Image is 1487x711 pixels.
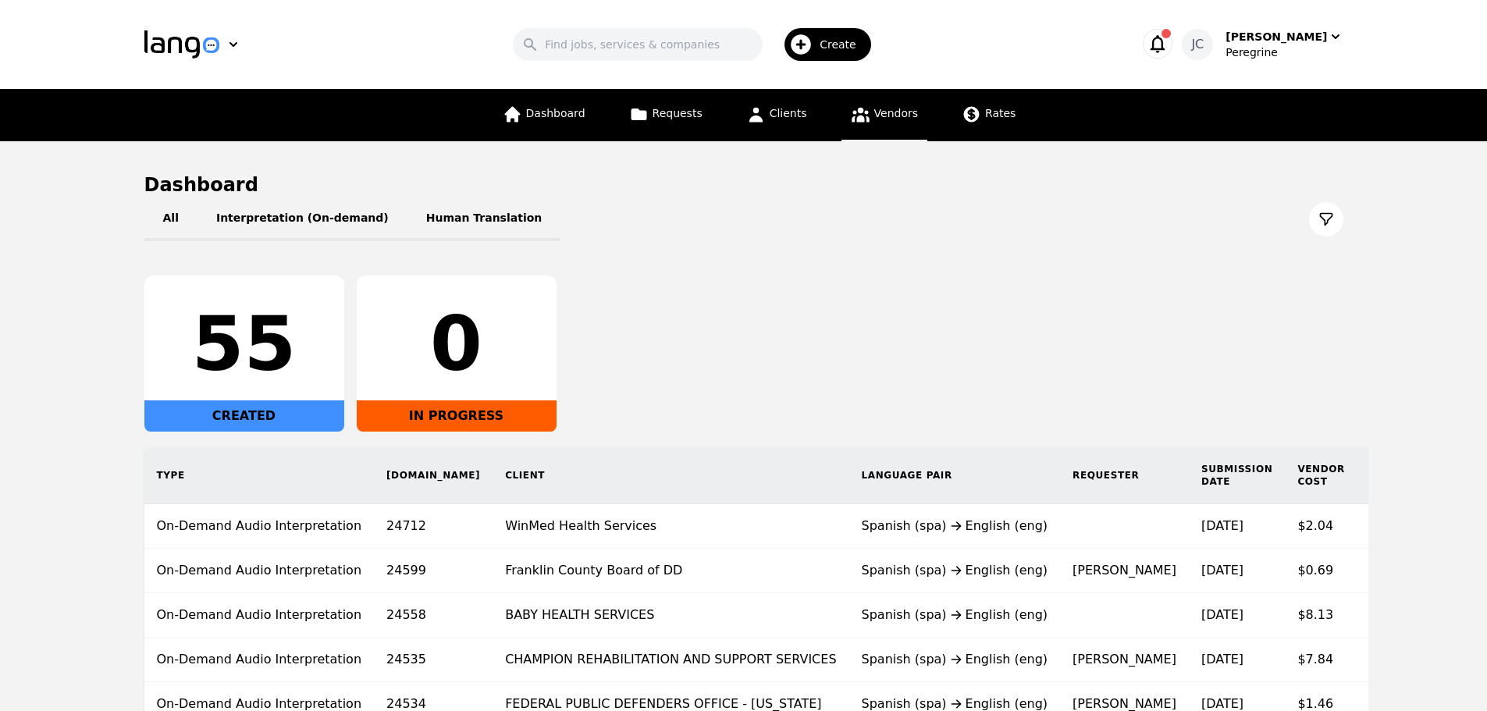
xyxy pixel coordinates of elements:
div: 0 [369,307,544,382]
div: Spanish (spa) English (eng) [862,650,1048,669]
th: Submission Date [1189,447,1285,504]
td: $8.13 [1285,593,1357,638]
span: Rates [985,107,1016,119]
td: 24599 [374,549,493,593]
time: [DATE] [1201,518,1243,533]
td: On-Demand Audio Interpretation [144,638,375,682]
th: [DOMAIN_NAME] [374,447,493,504]
td: [PERSON_NAME] [1060,549,1189,593]
button: JC[PERSON_NAME]Peregrine [1182,29,1343,60]
div: Spanish (spa) English (eng) [862,606,1048,624]
a: Requests [620,89,712,141]
td: BABY HEALTH SERVICES [493,593,848,638]
td: CHAMPION REHABILITATION AND SUPPORT SERVICES [493,638,848,682]
td: 24558 [374,593,493,638]
th: Requester [1060,447,1189,504]
time: [DATE] [1201,696,1243,711]
input: Find jobs, services & companies [513,28,763,61]
td: $7.84 [1285,638,1357,682]
div: Spanish (spa) English (eng) [862,517,1048,535]
button: Interpretation (On-demand) [197,197,407,241]
td: 24712 [374,504,493,549]
td: 24535 [374,638,493,682]
th: Language Pair [849,447,1061,504]
div: [PERSON_NAME] [1226,29,1327,44]
div: Spanish (spa) English (eng) [862,561,1048,580]
span: Create [820,37,867,52]
div: Peregrine [1226,44,1343,60]
button: Filter [1309,202,1343,236]
div: IN PROGRESS [357,400,557,432]
img: Logo [144,30,219,59]
td: WinMed Health Services [493,504,848,549]
td: On-Demand Audio Interpretation [144,504,375,549]
td: Franklin County Board of DD [493,549,848,593]
button: Human Translation [407,197,561,241]
td: [PERSON_NAME] [1060,638,1189,682]
div: CREATED [144,400,344,432]
a: Clients [737,89,816,141]
a: Vendors [841,89,927,141]
h1: Dashboard [144,172,1343,197]
span: Vendors [874,107,918,119]
a: Dashboard [493,89,595,141]
span: Requests [653,107,703,119]
th: Vendor Rate [1357,447,1467,504]
td: $2.04 [1285,504,1357,549]
button: Create [763,22,880,67]
time: [DATE] [1201,652,1243,667]
td: $0.69 [1285,549,1357,593]
span: JC [1191,35,1204,54]
div: 55 [157,307,332,382]
span: Clients [770,107,807,119]
time: [DATE] [1201,563,1243,578]
span: Dashboard [526,107,585,119]
time: [DATE] [1201,607,1243,622]
th: Vendor Cost [1285,447,1357,504]
button: All [144,197,197,241]
a: Rates [952,89,1025,141]
th: Client [493,447,848,504]
th: Type [144,447,375,504]
td: On-Demand Audio Interpretation [144,549,375,593]
td: On-Demand Audio Interpretation [144,593,375,638]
